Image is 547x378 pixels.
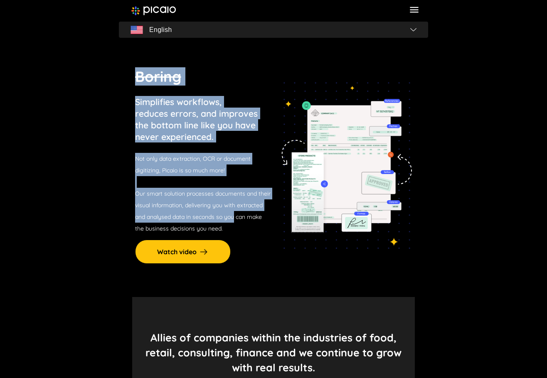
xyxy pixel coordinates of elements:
[149,24,172,36] span: English
[131,6,176,15] img: image
[135,96,258,142] p: Simplifies workflows, reduces errors, and improves the bottom line like you have never experienced.
[145,330,402,375] p: Allies of companies within the industries of food, retail, consulting, finance and we continue to...
[410,28,416,31] img: flag
[199,247,209,257] img: arrow-right
[119,22,428,38] button: flagEnglishflag
[135,155,251,174] span: Not only data extraction, OCR or document digitizing, Picaio is so much more!
[131,26,143,34] img: flag
[135,190,271,232] span: Our smart solution processes documents and their visual information, delivering you with extracte...
[135,67,181,86] del: Boring
[276,82,412,249] img: tedioso-img
[135,240,231,264] button: Watch video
